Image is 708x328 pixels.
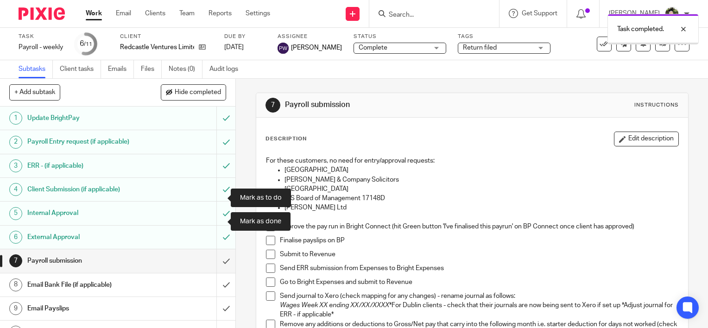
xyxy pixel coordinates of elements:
p: [GEOGRAPHIC_DATA] [284,165,678,175]
h1: ERR - (if applicable) [27,159,147,173]
label: Task [19,33,63,40]
h1: Update BrightPay [27,111,147,125]
a: Reports [209,9,232,18]
div: 4 [9,183,22,196]
span: Hide completed [175,89,221,96]
div: 1 [9,112,22,125]
a: Files [141,60,162,78]
label: Due by [224,33,266,40]
h1: Client Submission (if applicable) [27,183,147,196]
p: Description [265,135,307,143]
a: Email [116,9,131,18]
h1: Payroll Entry request (if applicable) [27,135,147,149]
div: 6 [80,38,92,49]
a: Audit logs [209,60,245,78]
span: [PERSON_NAME] [291,43,342,52]
span: Complete [359,44,387,51]
p: Approve the pay run in Bright Connect (hit Green button 'I've finalised this payrun' on BP Connec... [280,222,678,231]
span: Return filed [463,44,497,51]
p: Finalise payslips on BP [280,236,678,245]
div: 5 [9,207,22,220]
div: 6 [9,231,22,244]
p: N S Board of Management 17148D [284,194,678,203]
p: Send journal to Xero (check mapping for any changes) - rename journal as follows: *For Dublin cli... [280,291,678,320]
img: Jade.jpeg [664,6,679,21]
h1: External Approval [27,230,147,244]
h1: Payroll submission [285,100,492,110]
a: Subtasks [19,60,53,78]
label: Assignee [278,33,342,40]
p: [PERSON_NAME] & Company Solicitors [284,175,678,184]
p: [PERSON_NAME] Ltd [284,203,678,212]
div: Payroll - weekly [19,43,63,52]
div: 7 [265,98,280,113]
p: For these customers, no need for entry/approval requests: [266,156,678,165]
img: svg%3E [278,43,289,54]
h1: Email Bank File (if applicable) [27,278,147,292]
em: Wages Week XX ending XX/XX/XXXX [280,302,389,309]
button: Hide completed [161,84,226,100]
label: Client [120,33,213,40]
label: Status [354,33,446,40]
a: Settings [246,9,270,18]
button: Edit description [614,132,679,146]
a: Emails [108,60,134,78]
span: [DATE] [224,44,244,50]
div: Instructions [634,101,679,109]
p: Submit to Revenue [280,250,678,259]
h1: Email Payslips [27,302,147,315]
div: 8 [9,278,22,291]
div: 2 [9,136,22,149]
p: Go to Bright Expenses and submit to Revenue [280,278,678,287]
div: 9 [9,302,22,315]
div: 7 [9,254,22,267]
h1: Internal Approval [27,206,147,220]
a: Clients [145,9,165,18]
small: /11 [84,42,92,47]
a: Team [179,9,195,18]
a: Work [86,9,102,18]
button: + Add subtask [9,84,60,100]
img: Pixie [19,7,65,20]
a: Notes (0) [169,60,202,78]
a: Client tasks [60,60,101,78]
p: [GEOGRAPHIC_DATA] [284,184,678,194]
h1: Payroll submission [27,254,147,268]
p: Task completed. [617,25,664,34]
div: 3 [9,159,22,172]
p: Send ERR submission from Expenses to Bright Expenses [280,264,678,273]
p: Redcastle Ventures Limited [120,43,194,52]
